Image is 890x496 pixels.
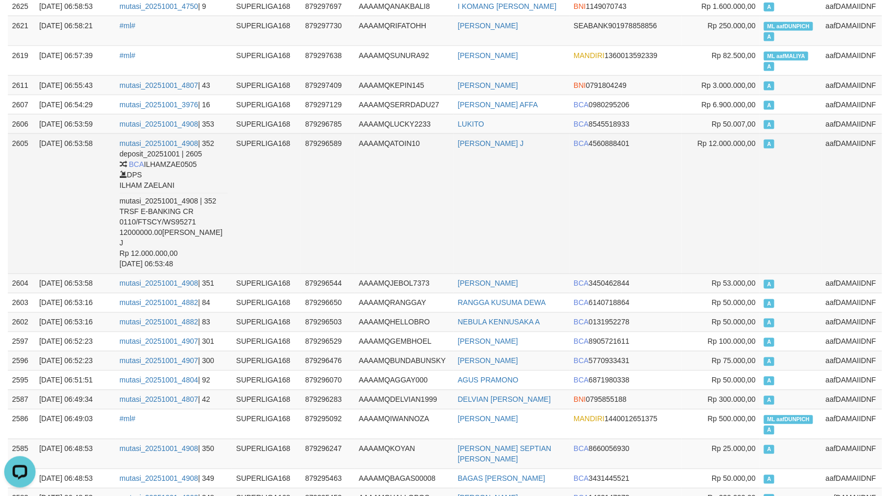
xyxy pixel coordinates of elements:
a: mutasi_20251001_4908 [120,475,198,483]
td: AAAAMQKOYAN [355,439,453,469]
a: mutasi_20251001_4750 [120,2,198,10]
td: 879297638 [301,46,355,75]
td: [DATE] 06:53:58 [35,133,116,274]
span: Rp 53.000,00 [712,279,756,288]
span: SEABANK [574,21,608,30]
td: aafDAMAIIDNF [821,439,882,469]
span: BCA [574,299,589,307]
span: BCA [574,337,589,346]
td: 879296589 [301,133,355,274]
a: [PERSON_NAME] [458,357,518,365]
td: [DATE] 06:53:58 [35,274,116,293]
a: mutasi_20251001_4807 [120,396,198,404]
a: mutasi_20251001_4807 [120,81,198,89]
span: Approved [764,101,774,110]
td: aafDAMAIIDNF [821,274,882,293]
td: AAAAMQLUCKY2233 [355,114,453,133]
td: 879295092 [301,409,355,439]
a: #ml# [120,415,135,423]
a: RANGGA KUSUMA DEWA [458,299,546,307]
td: 879296283 [301,390,355,409]
span: Rp 75.000,00 [712,357,756,365]
td: [DATE] 06:48:53 [35,439,116,469]
td: aafDAMAIIDNF [821,390,882,409]
td: [DATE] 06:49:03 [35,409,116,439]
td: 8545518933 [569,114,682,133]
td: SUPERLIGA168 [232,409,301,439]
td: aafDAMAIIDNF [821,114,882,133]
a: mutasi_20251001_4908 [120,120,198,128]
td: | 352 [116,133,232,274]
td: [DATE] 06:57:39 [35,46,116,75]
span: Rp 100.000,00 [708,337,756,346]
td: 8905721611 [569,332,682,351]
td: AAAAMQBUNDABUNSKY [355,351,453,370]
span: Rp 50.007,00 [712,120,756,128]
span: MANDIRI [574,415,604,423]
td: 879296650 [301,293,355,312]
td: [DATE] 06:49:34 [35,390,116,409]
span: Approved [764,357,774,366]
td: SUPERLIGA168 [232,75,301,95]
td: aafDAMAIIDNF [821,332,882,351]
td: aafDAMAIIDNF [821,16,882,46]
span: MANDIRI [574,51,604,60]
span: BCA [574,445,589,453]
td: 8660056930 [569,439,682,469]
td: 0791804249 [569,75,682,95]
a: [PERSON_NAME] SEPTIAN [PERSON_NAME] [458,445,552,464]
td: aafDAMAIIDNF [821,469,882,488]
td: SUPERLIGA168 [232,469,301,488]
td: 3450462844 [569,274,682,293]
span: Rp 12.000.000,00 [698,139,756,148]
td: | 42 [116,390,232,409]
td: 2607 [8,95,35,114]
td: 901978858856 [569,16,682,46]
span: Manually Linked by aafDUNPICH [764,415,813,424]
span: Rp 82.500,00 [712,51,756,60]
span: BCA [574,100,589,109]
td: | 301 [116,332,232,351]
td: | 84 [116,293,232,312]
td: 879297409 [301,75,355,95]
td: 3431445521 [569,469,682,488]
span: Approved [764,299,774,308]
td: SUPERLIGA168 [232,133,301,274]
a: mutasi_20251001_4907 [120,337,198,346]
span: Rp 6.900.000,00 [702,100,756,109]
a: [PERSON_NAME] [458,415,518,423]
td: | 83 [116,312,232,332]
a: AGUS PRAMONO [458,376,519,385]
td: 6140718864 [569,293,682,312]
td: AAAAMQRIFATOHH [355,16,453,46]
a: #ml# [120,21,135,30]
td: 879297730 [301,16,355,46]
span: BCA [574,279,589,288]
td: AAAAMQJEBOL7373 [355,274,453,293]
td: 879296247 [301,439,355,469]
td: | 92 [116,370,232,390]
td: aafDAMAIIDNF [821,95,882,114]
span: Rp 50.000,00 [712,376,756,385]
td: 0980295206 [569,95,682,114]
span: Approved [764,377,774,386]
td: aafDAMAIIDNF [821,312,882,332]
td: 4560888401 [569,133,682,274]
td: 879296476 [301,351,355,370]
span: BCA [574,376,589,385]
td: AAAAMQRANGGAY [355,293,453,312]
td: 879297129 [301,95,355,114]
td: 2611 [8,75,35,95]
span: BCA [574,318,589,326]
a: [PERSON_NAME] AFFA [458,100,538,109]
span: Approved [764,62,774,71]
td: SUPERLIGA168 [232,351,301,370]
td: AAAAMQIWANNOZA [355,409,453,439]
td: [DATE] 06:52:23 [35,332,116,351]
span: BCA [574,120,589,128]
td: 2586 [8,409,35,439]
td: AAAAMQGEMBHOEL [355,332,453,351]
a: mutasi_20251001_4908 [120,139,198,148]
span: Manually Linked by aafMALIYA [764,52,808,61]
td: 879296070 [301,370,355,390]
